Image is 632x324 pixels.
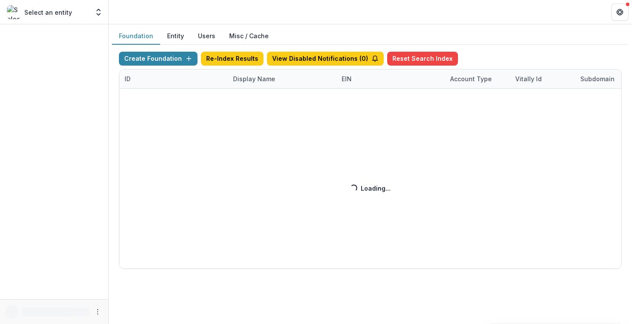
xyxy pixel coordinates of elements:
button: Get Help [611,3,629,21]
button: Misc / Cache [222,28,276,45]
button: More [92,307,103,317]
button: Open entity switcher [92,3,105,21]
img: Select an entity [7,5,21,19]
p: Select an entity [24,8,72,17]
button: Users [191,28,222,45]
button: Entity [160,28,191,45]
button: Foundation [112,28,160,45]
